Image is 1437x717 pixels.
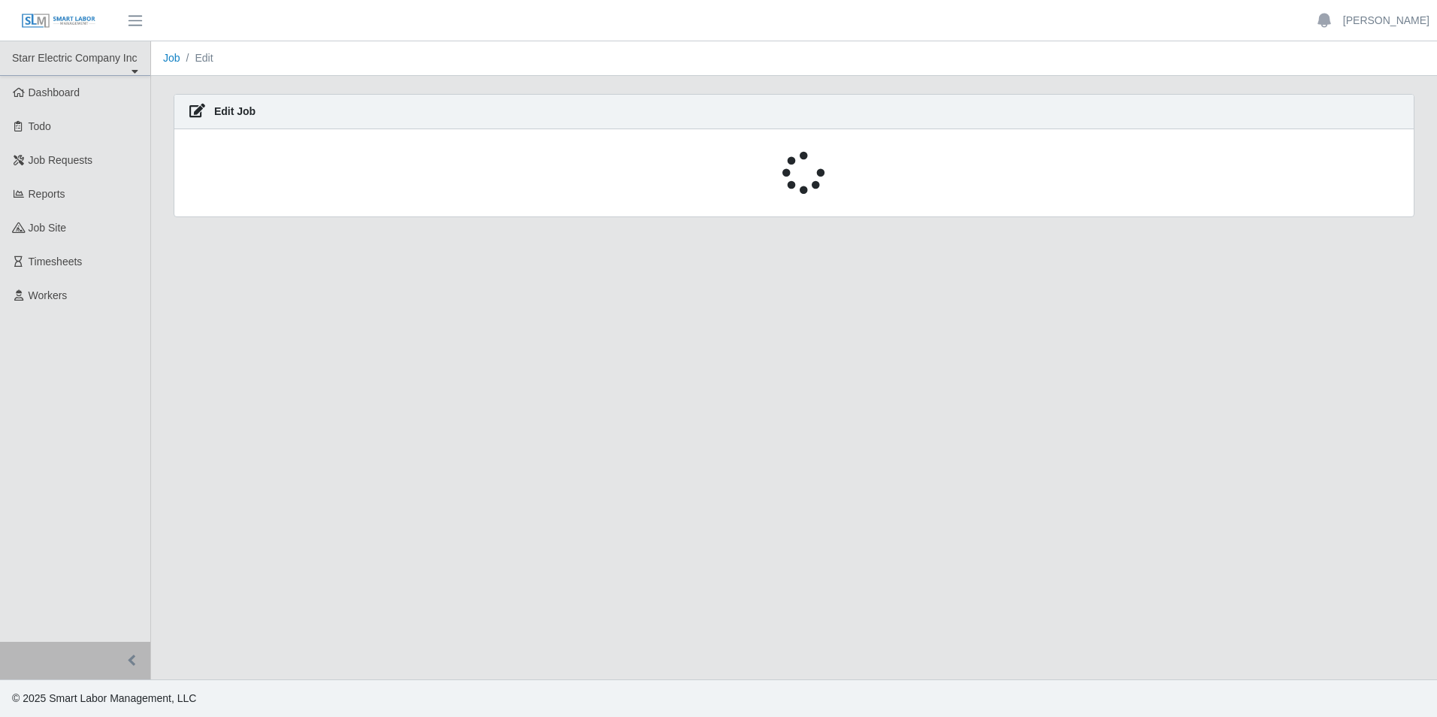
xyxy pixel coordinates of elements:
span: Dashboard [29,86,80,98]
img: SLM Logo [21,13,96,29]
a: Job [163,52,180,64]
span: Timesheets [29,256,83,268]
span: Workers [29,289,68,301]
span: © 2025 Smart Labor Management, LLC [12,692,196,704]
a: [PERSON_NAME] [1343,13,1429,29]
span: Todo [29,120,51,132]
li: Edit [180,50,213,66]
strong: Edit Job [214,105,256,117]
span: Job Requests [29,154,93,166]
span: job site [29,222,67,234]
span: Reports [29,188,65,200]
